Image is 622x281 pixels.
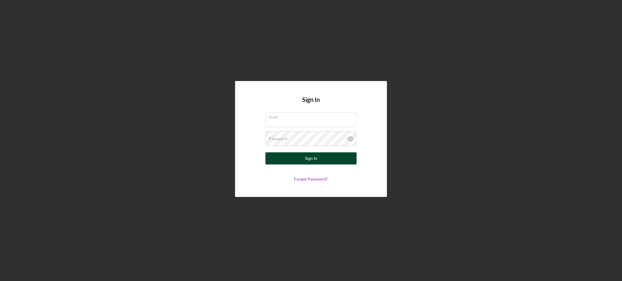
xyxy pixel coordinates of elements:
label: Email [269,113,356,119]
div: Sign In [305,152,317,164]
a: Forgot Password? [294,176,328,181]
button: Sign In [265,152,357,164]
label: Password [269,136,287,141]
h4: Sign In [302,96,320,112]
